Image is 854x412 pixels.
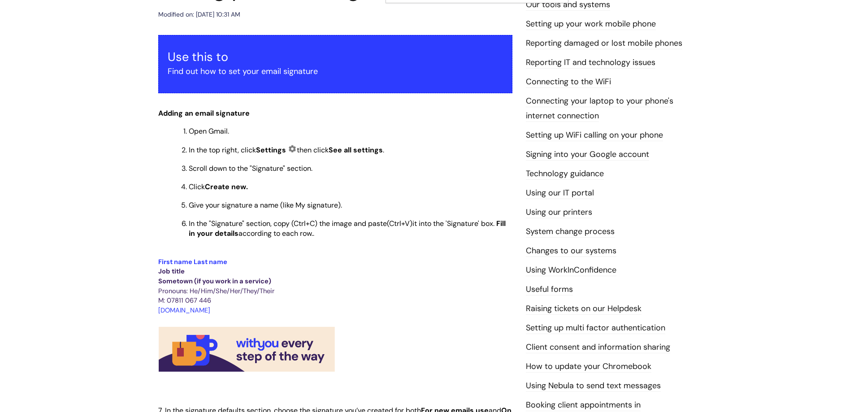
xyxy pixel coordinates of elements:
a: WithYou email signature image [158,366,335,373]
img: Settings [288,144,297,153]
p: Find out how to set your email signature [168,64,503,78]
a: Using our printers [526,207,592,218]
a: Client consent and information sharing [526,342,670,353]
span: opy (Ctrl+C) the image and paste [277,219,387,228]
span: M: 07811 067 446 [158,296,211,305]
a: System change process [526,226,615,238]
span: it into the 'Signature' box. [412,219,494,228]
span: Create new. [205,182,248,191]
img: WithYou email signature image [158,327,335,374]
span: Give your signature a name (like My signature). [189,200,342,210]
span: In the "Signature" section, c according to each row.. [189,219,506,238]
span: Open Gmail. [189,126,229,136]
a: Connecting your laptop to your phone's internet connection [526,95,673,121]
a: Setting up multi factor authentication [526,322,665,334]
a: Technology guidance [526,168,604,180]
a: Changes to our systems [526,245,616,257]
strong: Settings [256,145,286,155]
span: See all settings [329,145,383,155]
h3: Use this to [168,50,503,64]
span: Click [189,182,205,191]
span: In the top right, click [189,145,288,155]
a: How to update your Chromebook [526,361,651,373]
span: Job title [158,267,185,276]
strong: Fill in your details [189,219,506,238]
a: Raising tickets on our Helpdesk [526,303,642,315]
span: Pronouns: He/Him/She/Her/They/Their [158,286,274,295]
span: Scroll down to the "Signature" section. [189,164,312,173]
span: then click [297,145,329,155]
span: [DOMAIN_NAME] [158,306,210,315]
a: Reporting damaged or lost mobile phones [526,38,682,49]
a: Signing into your Google account [526,149,649,160]
a: Setting up your work mobile phone [526,18,656,30]
span: Adding an email signature [158,108,250,118]
span: (Ctrl+V) [387,219,412,228]
a: Connecting to the WiFi [526,76,611,88]
a: Setting up WiFi calling on your phone [526,130,663,141]
span: First name Last name [158,257,227,266]
span: Sometown (if you work in a service) [158,277,271,286]
span: . [383,145,384,155]
a: Reporting IT and technology issues [526,57,655,69]
a: Using Nebula to send text messages [526,380,661,392]
a: Using WorkInConfidence [526,265,616,276]
div: Modified on: [DATE] 10:31 AM [158,9,240,20]
a: Useful forms [526,284,573,295]
a: Using our IT portal [526,187,594,199]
